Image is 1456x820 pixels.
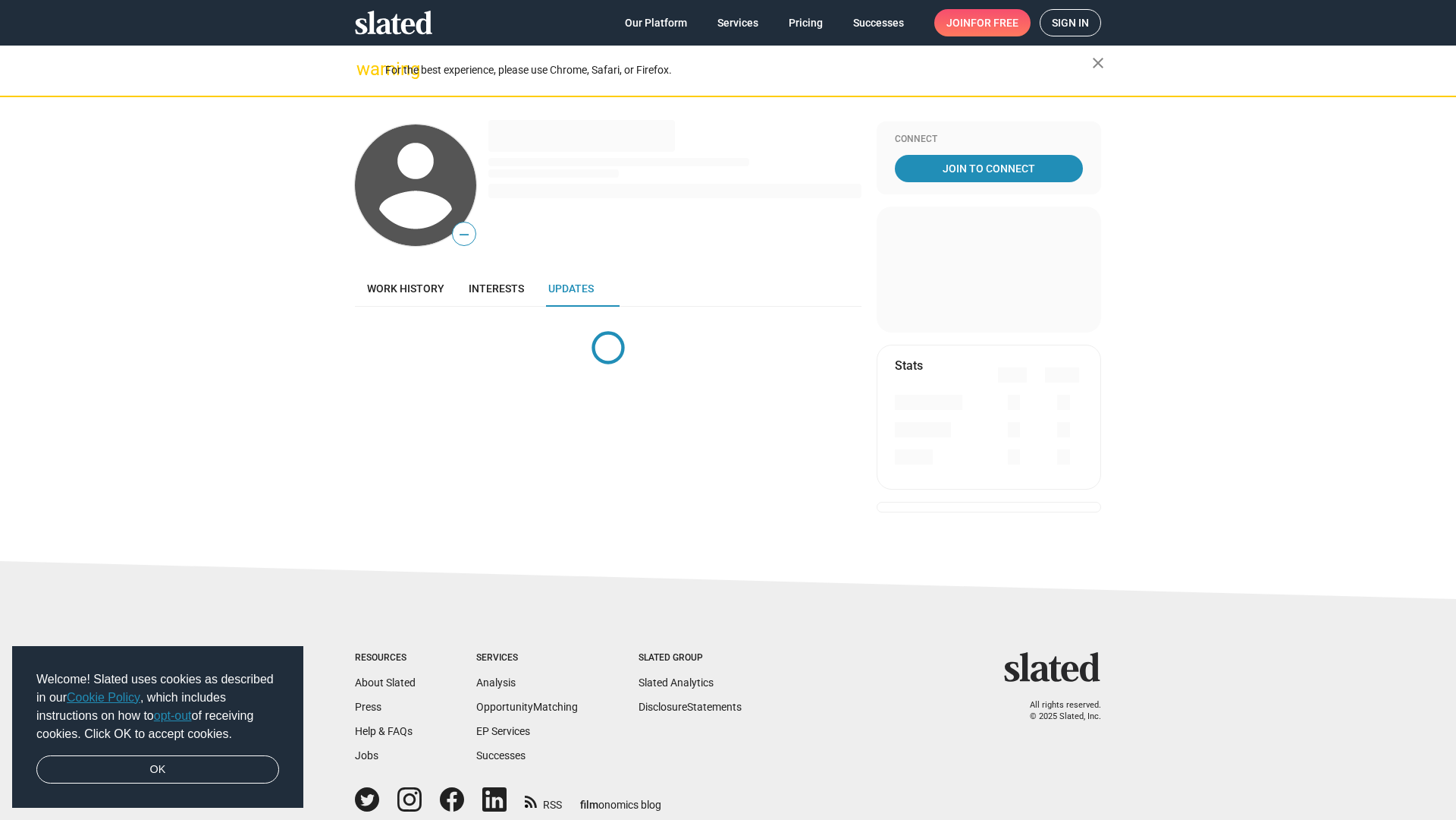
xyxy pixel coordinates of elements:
a: Updates [536,270,606,307]
span: Pricing [789,9,823,36]
div: cookieconsent [12,646,303,809]
a: Interests [457,270,536,307]
span: Updates [548,282,594,295]
div: Connect [895,134,1083,146]
a: Our Platform [613,9,699,36]
mat-icon: warning [356,60,375,78]
a: RSS [525,789,562,812]
a: Successes [476,749,526,762]
a: Cookie Policy [67,691,140,704]
a: Analysis [476,676,516,689]
mat-card-title: Stats [895,358,923,374]
a: Join To Connect [895,155,1083,182]
div: Services [476,652,578,664]
a: Slated Analytics [639,676,714,689]
span: Join [946,9,1018,36]
p: All rights reserved. © 2025 Slated, Inc. [1014,700,1101,722]
a: EP Services [476,725,530,737]
span: Successes [853,9,904,36]
a: Services [705,9,770,36]
a: Successes [841,9,916,36]
span: Join To Connect [898,155,1080,182]
span: Work history [367,282,444,295]
span: Sign in [1052,10,1089,36]
a: Sign in [1040,9,1101,36]
span: Services [717,9,758,36]
a: Work history [355,270,457,307]
span: — [453,225,475,244]
a: OpportunityMatching [476,701,578,713]
a: dismiss cookie message [36,755,279,784]
a: About Slated [355,676,416,689]
div: Resources [355,652,416,664]
a: Pricing [777,9,835,36]
span: film [580,799,598,811]
mat-icon: close [1089,54,1107,72]
a: Jobs [355,749,378,762]
a: opt-out [154,709,192,722]
a: Joinfor free [934,9,1031,36]
div: Slated Group [639,652,742,664]
div: For the best experience, please use Chrome, Safari, or Firefox. [385,60,1092,80]
span: Welcome! Slated uses cookies as described in our , which includes instructions on how to of recei... [36,670,279,743]
a: Press [355,701,381,713]
span: for free [971,9,1018,36]
a: Help & FAQs [355,725,413,737]
span: Our Platform [625,9,687,36]
a: DisclosureStatements [639,701,742,713]
span: Interests [469,282,524,295]
a: filmonomics blog [580,786,661,812]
